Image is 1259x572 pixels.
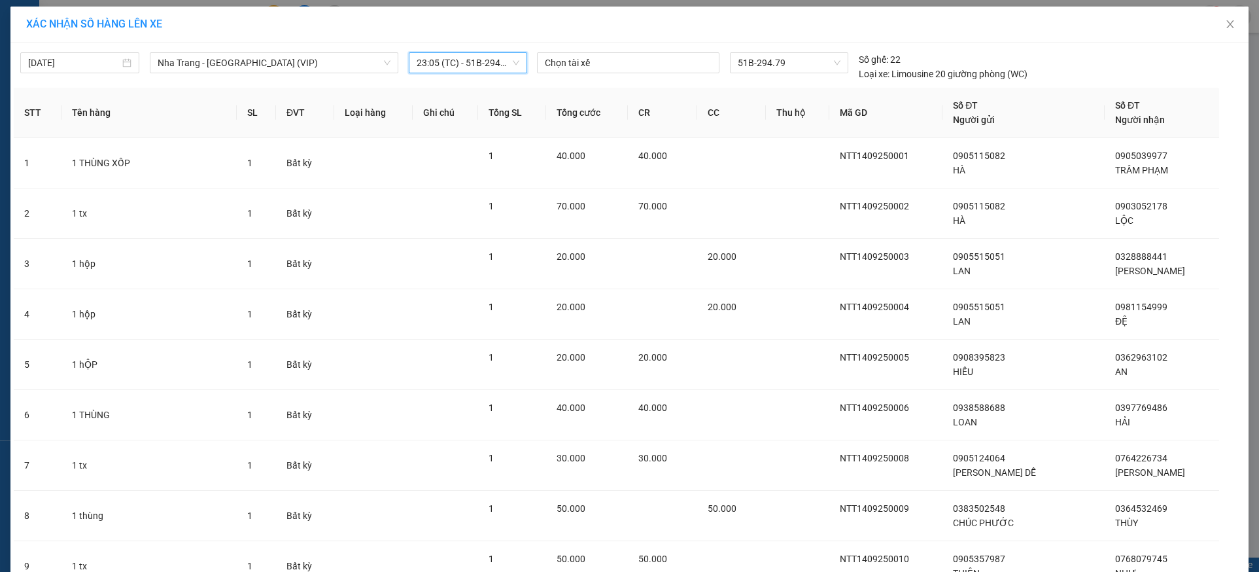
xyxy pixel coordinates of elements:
span: 0903052178 [1115,201,1167,211]
td: 1 hỘP [61,340,237,390]
td: 1 tx [61,188,237,239]
span: HÀ [953,215,965,226]
span: 0768079745 [1115,554,1167,564]
span: 30.000 [638,453,667,463]
span: NTT1409250005 [840,352,909,363]
span: 0905115082 [953,151,1005,161]
span: 0383502548 [953,503,1005,514]
span: 50.000 [638,554,667,564]
div: Limousine 20 giường phòng (WC) [859,67,1027,81]
span: XÁC NHẬN SỐ HÀNG LÊN XE [26,18,162,30]
span: [PERSON_NAME] [1115,266,1185,276]
span: 30.000 [557,453,585,463]
span: TRÂM PHẠM [1115,165,1168,175]
span: HÀ [953,165,965,175]
span: 0397769486 [1115,402,1167,413]
span: 0905039977 [1115,151,1167,161]
span: 1 [489,453,494,463]
span: Nha Trang - Sài Gòn (VIP) [158,53,390,73]
span: NTT1409250004 [840,302,909,312]
th: SL [237,88,276,138]
span: CHÚC PHƯỚC [953,518,1014,528]
span: close [1225,19,1235,29]
span: 70.000 [638,201,667,211]
td: Bất kỳ [276,491,334,541]
span: 40.000 [557,402,585,413]
td: 1 hộp [61,289,237,340]
span: 1 [489,503,494,514]
span: [PERSON_NAME] DỄ [953,467,1036,478]
span: Loại xe: [859,67,889,81]
td: 1 tx [61,440,237,491]
td: 1 [14,138,61,188]
span: AN [1115,366,1128,377]
span: 0364532469 [1115,503,1167,514]
span: Người gửi [953,115,995,125]
span: 1 [489,251,494,262]
span: 20.000 [557,302,585,312]
span: 1 [489,201,494,211]
span: ĐỆ [1115,316,1128,327]
span: Số ghế: [859,52,888,67]
span: HẢI [1115,417,1130,427]
span: 1 [489,302,494,312]
span: LAN [953,266,971,276]
td: Bất kỳ [276,138,334,188]
td: Bất kỳ [276,390,334,440]
td: 7 [14,440,61,491]
span: 0764226734 [1115,453,1167,463]
b: [DOMAIN_NAME] [110,50,180,60]
td: 2 [14,188,61,239]
b: BIÊN NHẬN GỬI HÀNG [84,19,126,103]
span: 20.000 [638,352,667,363]
th: Thu hộ [766,88,829,138]
span: 0981154999 [1115,302,1167,312]
span: NTT1409250001 [840,151,909,161]
span: HIẾU [953,366,973,377]
span: 0908395823 [953,352,1005,363]
span: 1 [247,158,252,168]
span: 40.000 [557,151,585,161]
th: Mã GD [829,88,942,138]
th: Ghi chú [413,88,479,138]
span: 1 [247,359,252,370]
span: Số ĐT [1115,100,1140,111]
span: LỘC [1115,215,1133,226]
span: 1 [247,510,252,521]
span: 0328888441 [1115,251,1167,262]
span: 0905115082 [953,201,1005,211]
span: 50.000 [708,503,736,514]
img: logo.jpg [16,16,82,82]
span: Người nhận [1115,115,1165,125]
td: 5 [14,340,61,390]
span: 1 [489,151,494,161]
td: Bất kỳ [276,239,334,289]
span: NTT1409250002 [840,201,909,211]
span: NTT1409250010 [840,554,909,564]
span: LAN [953,316,971,327]
span: NTT1409250008 [840,453,909,463]
span: 0938588688 [953,402,1005,413]
th: Tên hàng [61,88,237,138]
span: 1 [247,410,252,420]
span: 1 [489,352,494,363]
span: THÙY [1115,518,1138,528]
th: ĐVT [276,88,334,138]
span: 1 [247,208,252,219]
td: 1 thùng [61,491,237,541]
th: Tổng cước [546,88,627,138]
img: logo.jpg [142,16,173,48]
span: 1 [247,259,252,269]
td: 1 THÙNG [61,390,237,440]
span: 1 [247,460,252,471]
td: Bất kỳ [276,440,334,491]
span: NTT1409250006 [840,402,909,413]
th: CC [697,88,767,138]
span: Số ĐT [953,100,978,111]
span: 1 [489,402,494,413]
span: 1 [489,554,494,564]
span: 51B-294.79 [738,53,840,73]
div: 22 [859,52,901,67]
span: 20.000 [557,352,585,363]
td: 1 THÙNG XỐP [61,138,237,188]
